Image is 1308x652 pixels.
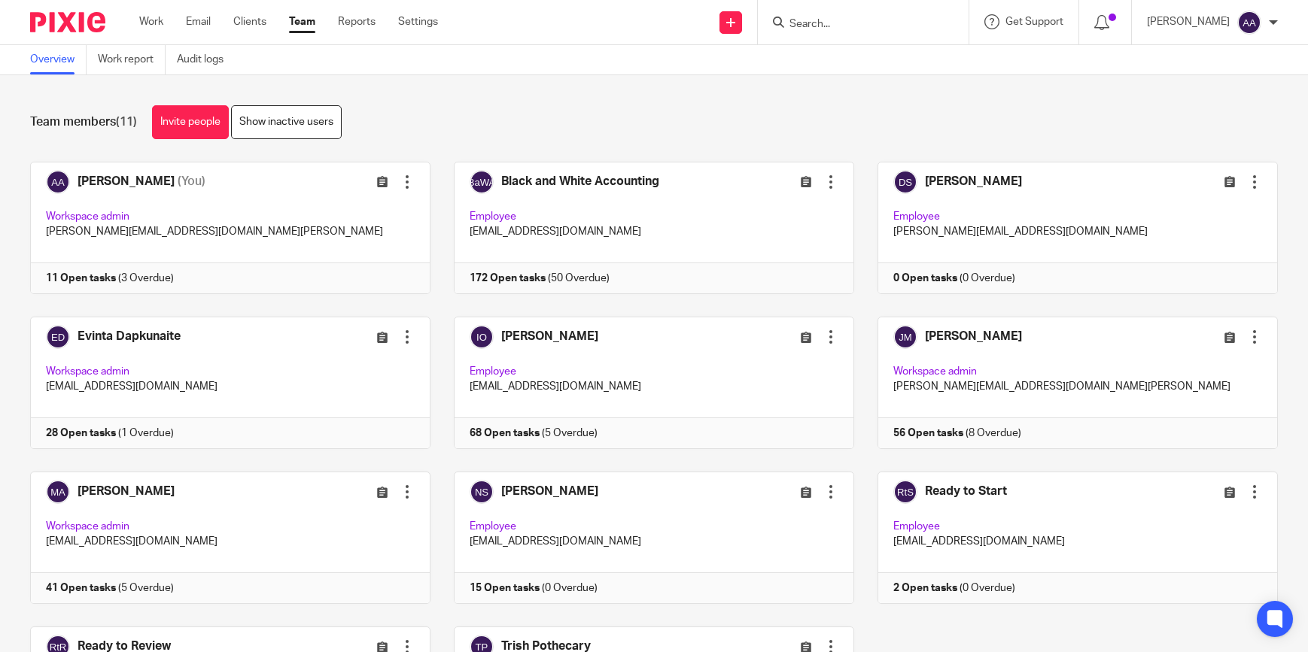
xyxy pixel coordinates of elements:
a: Overview [30,45,87,74]
a: Work report [98,45,166,74]
a: Team [289,14,315,29]
a: Invite people [152,105,229,139]
a: Work [139,14,163,29]
p: [PERSON_NAME] [1147,14,1230,29]
a: Clients [233,14,266,29]
a: Show inactive users [231,105,342,139]
a: Settings [398,14,438,29]
input: Search [788,18,923,32]
a: Audit logs [177,45,235,74]
span: Get Support [1005,17,1063,27]
a: Reports [338,14,376,29]
a: Email [186,14,211,29]
span: (11) [116,116,137,128]
img: svg%3E [1237,11,1261,35]
h1: Team members [30,114,137,130]
img: Pixie [30,12,105,32]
